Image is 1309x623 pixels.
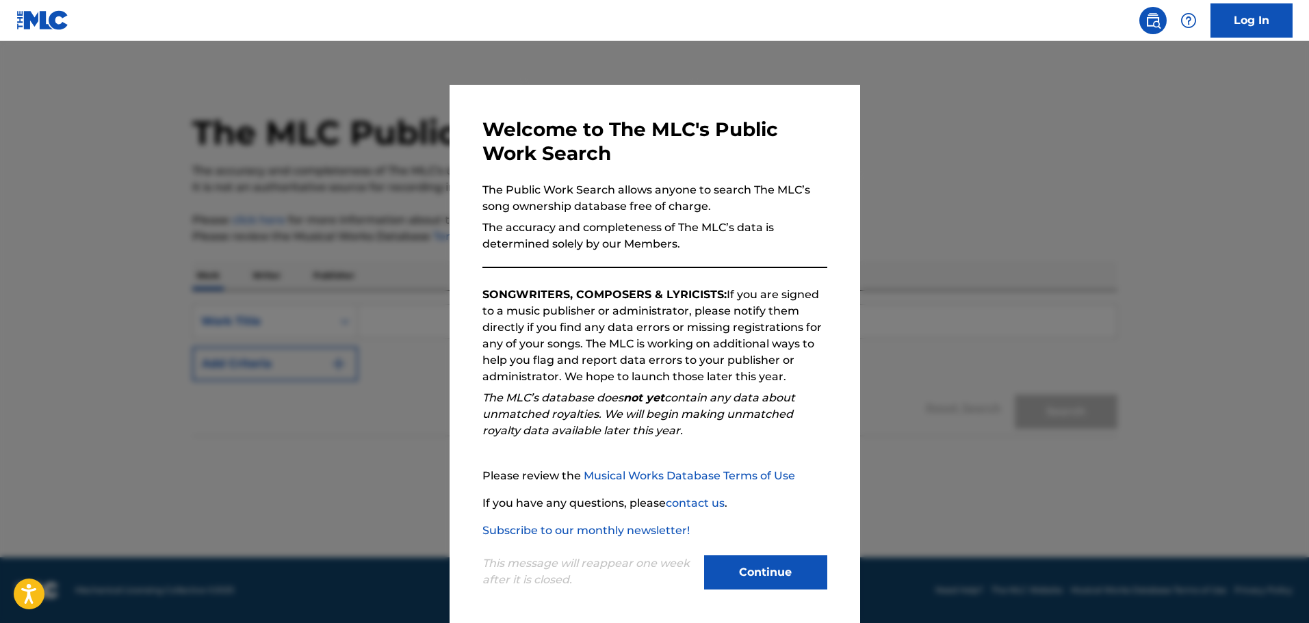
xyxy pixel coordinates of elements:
a: Public Search [1139,7,1167,34]
p: If you have any questions, please . [482,495,827,512]
h3: Welcome to The MLC's Public Work Search [482,118,827,165]
a: Subscribe to our monthly newsletter! [482,524,690,537]
a: Log In [1210,3,1293,38]
img: MLC Logo [16,10,69,30]
em: The MLC’s database does contain any data about unmatched royalties. We will begin making unmatche... [482,391,795,437]
strong: not yet [623,391,664,404]
p: The accuracy and completeness of The MLC’s data is determined solely by our Members. [482,220,827,252]
button: Continue [704,555,827,589]
p: This message will reappear one week after it is closed. [482,555,696,588]
img: help [1180,12,1197,29]
a: Musical Works Database Terms of Use [584,469,795,482]
a: contact us [666,496,725,509]
strong: SONGWRITERS, COMPOSERS & LYRICISTS: [482,288,727,301]
img: search [1145,12,1161,29]
p: Please review the [482,468,827,484]
p: If you are signed to a music publisher or administrator, please notify them directly if you find ... [482,287,827,385]
div: Help [1175,7,1202,34]
p: The Public Work Search allows anyone to search The MLC’s song ownership database free of charge. [482,182,827,215]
